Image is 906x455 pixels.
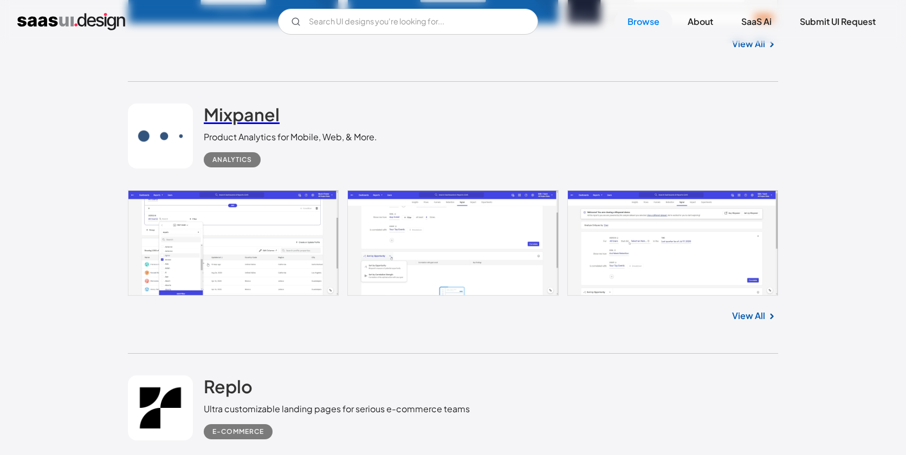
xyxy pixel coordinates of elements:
[204,103,280,125] h2: Mixpanel
[204,375,253,402] a: Replo
[728,10,785,34] a: SaaS Ai
[787,10,889,34] a: Submit UI Request
[732,309,765,322] a: View All
[204,103,280,131] a: Mixpanel
[614,10,672,34] a: Browse
[204,375,253,397] h2: Replo
[204,131,377,144] div: Product Analytics for Mobile, Web, & More.
[278,9,538,35] form: Email Form
[212,425,264,438] div: E-commerce
[204,402,470,415] div: Ultra customizable landing pages for serious e-commerce teams
[732,37,765,50] a: View All
[675,10,726,34] a: About
[278,9,538,35] input: Search UI designs you're looking for...
[212,153,252,166] div: Analytics
[17,13,125,30] a: home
